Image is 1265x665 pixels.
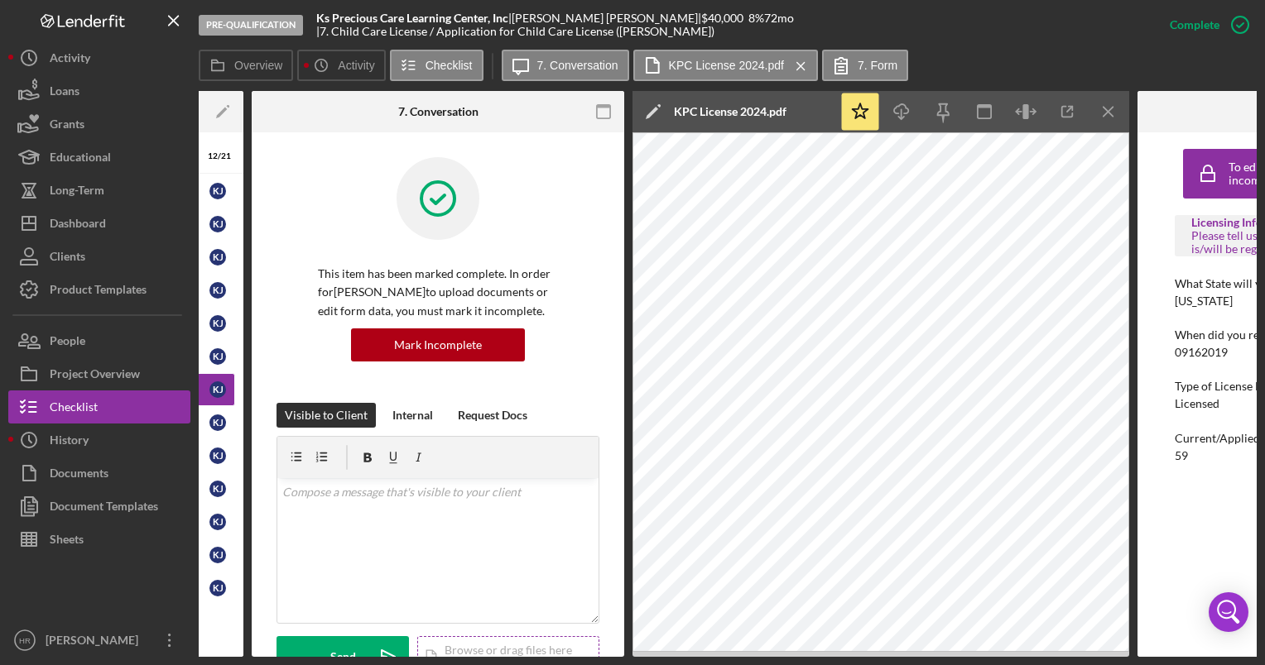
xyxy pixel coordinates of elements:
[8,108,190,141] button: Grants
[209,381,226,398] div: K J
[450,403,536,428] button: Request Docs
[209,481,226,497] div: K J
[209,216,226,232] div: K J
[8,324,190,357] button: People
[398,105,479,118] div: 7. Conversation
[316,12,512,25] div: |
[50,41,90,79] div: Activity
[50,357,140,395] div: Project Overview
[8,523,190,556] button: Sheets
[1175,294,1233,308] div: [US_STATE]
[50,457,108,494] div: Documents
[8,74,190,108] button: Loans
[50,273,147,310] div: Product Templates
[512,12,701,25] div: [PERSON_NAME] [PERSON_NAME] |
[8,390,190,423] button: Checklist
[201,151,231,161] div: 12 / 21
[8,624,190,657] button: HR[PERSON_NAME]
[50,324,85,361] div: People
[50,108,84,145] div: Grants
[41,624,149,661] div: [PERSON_NAME]
[8,423,190,457] button: History
[316,25,714,38] div: | 7. Child Care License / Application for Child Care License ([PERSON_NAME])
[633,50,818,81] button: KPC License 2024.pdf
[50,490,158,527] div: Document Templates
[318,265,558,320] p: This item has been marked complete. In order for [PERSON_NAME] to upload documents or edit form d...
[8,207,190,240] button: Dashboard
[1175,346,1228,359] div: 09162019
[209,348,226,365] div: K J
[502,50,629,81] button: 7. Conversation
[1175,397,1219,410] div: Licensed
[234,59,282,72] label: Overview
[351,328,525,361] button: Mark Incomplete
[50,141,111,178] div: Educational
[537,59,618,72] label: 7. Conversation
[392,403,433,428] div: Internal
[209,282,226,299] div: K J
[858,59,897,72] label: 7. Form
[8,174,190,207] button: Long-Term
[50,240,85,277] div: Clients
[50,423,89,461] div: History
[209,580,226,596] div: K J
[50,207,106,244] div: Dashboard
[209,414,226,431] div: K J
[209,447,226,464] div: K J
[748,12,764,25] div: 8 %
[822,50,908,81] button: 7. Form
[209,547,226,563] div: K J
[384,403,441,428] button: Internal
[50,174,104,211] div: Long-Term
[458,403,527,428] div: Request Docs
[1175,449,1188,462] div: 59
[669,59,784,72] label: KPC License 2024.pdf
[8,273,190,306] button: Product Templates
[674,105,786,118] div: KPC License 2024.pdf
[209,183,226,199] div: K J
[8,141,190,174] button: Educational
[50,523,84,560] div: Sheets
[426,59,473,72] label: Checklist
[50,390,98,428] div: Checklist
[394,328,482,361] div: Mark Incomplete
[764,12,794,25] div: 72 mo
[199,15,303,36] div: Pre-Qualification
[209,315,226,332] div: K J
[1170,8,1219,41] div: Complete
[297,50,385,81] button: Activity
[316,11,508,25] b: Ks Precious Care Learning Center, Inc
[209,249,226,266] div: K J
[1209,592,1248,632] div: Open Intercom Messenger
[8,490,190,523] button: Document Templates
[50,74,79,112] div: Loans
[19,636,31,645] text: HR
[8,240,190,273] button: Clients
[8,457,190,490] button: Documents
[285,403,368,428] div: Visible to Client
[277,403,376,428] button: Visible to Client
[338,59,374,72] label: Activity
[8,41,190,74] button: Activity
[209,514,226,530] div: K J
[199,50,293,81] button: Overview
[701,11,743,25] span: $40,000
[390,50,483,81] button: Checklist
[1153,8,1257,41] button: Complete
[8,357,190,390] button: Project Overview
